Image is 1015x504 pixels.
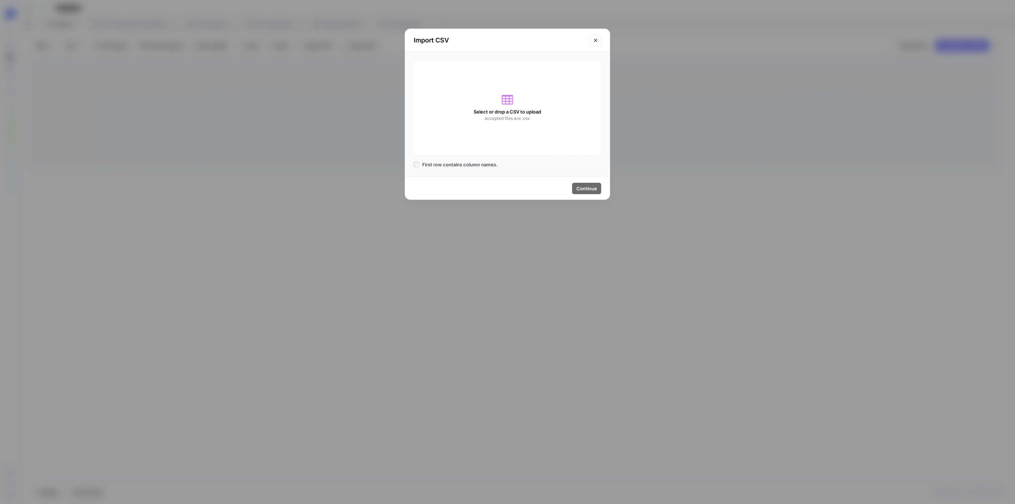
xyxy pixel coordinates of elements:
[576,185,597,192] span: Continue
[485,115,530,122] span: accepted files are .csv
[474,108,541,115] span: Select or drop a CSV to upload
[572,183,601,194] button: Continue
[422,161,498,168] span: First row contains column names.
[414,35,586,45] h2: Import CSV
[414,162,419,167] input: First row contains column names.
[590,35,601,46] button: Close modal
